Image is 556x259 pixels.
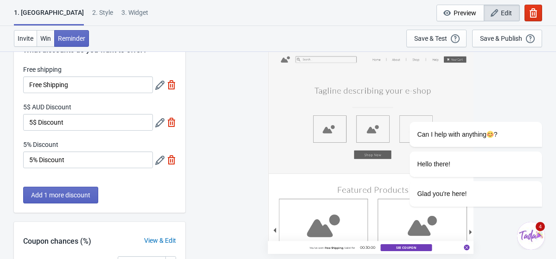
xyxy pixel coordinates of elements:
span: Preview [454,9,476,17]
img: delete.svg [167,155,176,164]
button: See Coupon [380,244,432,251]
span: You've won [310,246,324,249]
button: Win [37,30,55,47]
button: Invite [14,30,37,47]
button: Reminder [54,30,89,47]
span: Add 1 more discount [31,191,90,199]
button: Save & Publish [472,30,542,47]
span: Reminder [58,35,85,42]
span: Invite [18,35,33,42]
div: 3. Widget [121,8,148,24]
div: Save & Test [414,35,447,42]
iframe: chat widget [380,38,547,217]
iframe: chat widget [517,222,547,250]
button: Save & Test [406,30,467,47]
img: delete.svg [167,118,176,127]
label: Free shipping [23,65,62,74]
div: Save & Publish [480,35,522,42]
div: 1. [GEOGRAPHIC_DATA] [14,8,84,25]
img: delete.svg [167,80,176,89]
span: Win [40,35,51,42]
button: Add 1 more discount [23,187,98,203]
div: 2 . Style [92,8,113,24]
button: Preview [436,5,484,21]
div: 00:30:00 [355,245,380,250]
label: 5$ AUD Discount [23,102,71,112]
button: Edit [484,5,520,21]
span: , Valid for [343,246,355,249]
label: 5% Discount [23,140,58,149]
div: Coupon chances (%) [14,236,101,247]
span: Free Shipping [325,246,343,249]
div: View & Edit [135,236,185,246]
span: Edit [501,9,512,17]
